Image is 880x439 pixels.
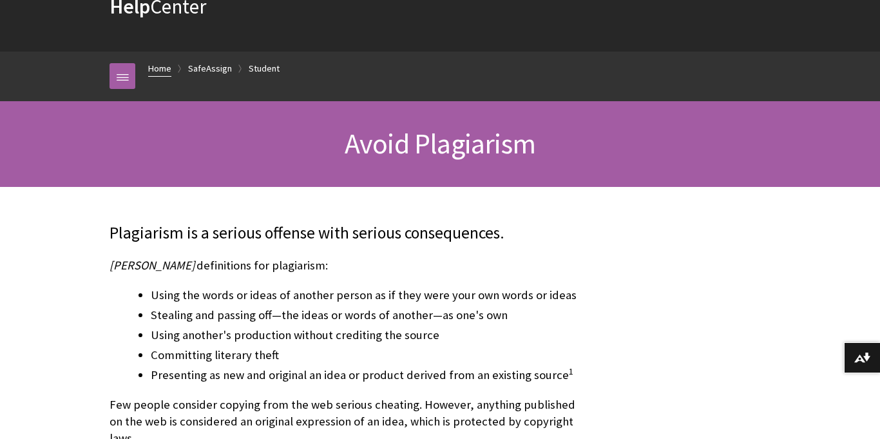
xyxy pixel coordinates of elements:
a: SafeAssign [188,61,232,77]
a: Student [249,61,280,77]
p: definitions for plagiarism: [110,257,580,274]
span: [PERSON_NAME] [110,258,195,273]
p: Plagiarism is a serious offense with serious consequences. [110,222,580,245]
span: Avoid Plagiarism [345,126,535,161]
li: Using another's production without crediting the source [151,326,580,344]
a: Home [148,61,171,77]
li: Presenting as new and original an idea or product derived from an existing source [151,366,580,384]
li: Stealing and passing off—the ideas or words of another—as one's own [151,306,580,324]
sup: 1 [569,366,573,377]
li: Committing literary theft [151,346,580,364]
li: Using the words or ideas of another person as if they were your own words or ideas [151,286,580,304]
